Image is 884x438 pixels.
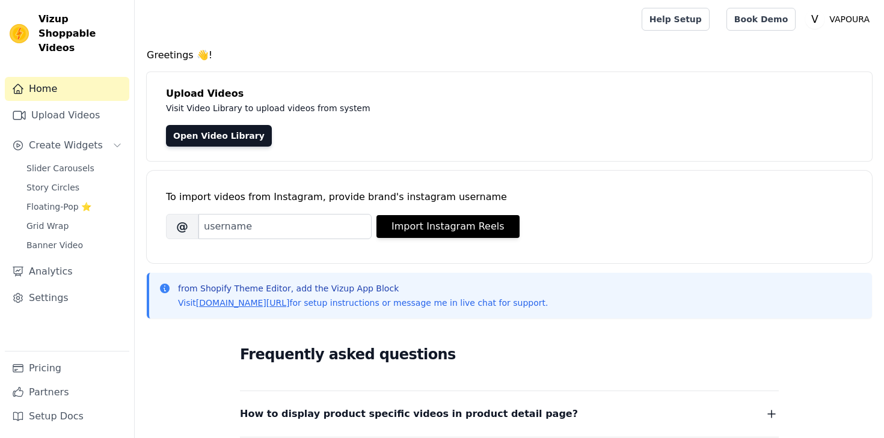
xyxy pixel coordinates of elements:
[166,87,853,101] h4: Upload Videos
[38,12,124,55] span: Vizup Shoppable Videos
[29,138,103,153] span: Create Widgets
[178,282,548,294] p: from Shopify Theme Editor, add the Vizup App Block
[147,48,872,62] h4: Greetings 👋!
[5,133,129,157] button: Create Widgets
[19,237,129,254] a: Banner Video
[376,215,520,238] button: Import Instagram Reels
[26,201,91,213] span: Floating-Pop ⭐
[240,406,578,422] span: How to display product specific videos in product detail page?
[19,179,129,196] a: Story Circles
[178,297,548,309] p: Visit for setup instructions or message me in live chat for support.
[19,160,129,177] a: Slider Carousels
[726,8,796,31] a: Book Demo
[5,286,129,310] a: Settings
[805,8,874,30] button: V VAPOURA
[10,24,29,43] img: Vizup
[642,8,710,31] a: Help Setup
[26,220,69,232] span: Grid Wrap
[19,198,129,215] a: Floating-Pop ⭐
[166,101,705,115] p: Visit Video Library to upload videos from system
[824,8,874,30] p: VAPOURA
[26,239,83,251] span: Banner Video
[26,162,94,174] span: Slider Carousels
[5,77,129,101] a: Home
[166,214,198,239] span: @
[5,356,129,380] a: Pricing
[19,217,129,234] a: Grid Wrap
[5,260,129,284] a: Analytics
[196,298,290,308] a: [DOMAIN_NAME][URL]
[5,404,129,428] a: Setup Docs
[166,125,272,147] a: Open Video Library
[240,342,779,367] h2: Frequently asked questions
[26,181,79,193] span: Story Circles
[198,214,372,239] input: username
[166,190,853,204] div: To import videos from Instagram, provide brand's instagram username
[5,380,129,404] a: Partners
[5,103,129,127] a: Upload Videos
[811,13,818,25] text: V
[240,406,779,422] button: How to display product specific videos in product detail page?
